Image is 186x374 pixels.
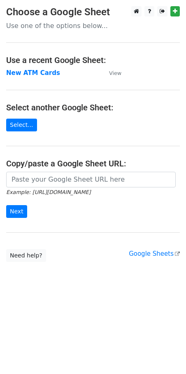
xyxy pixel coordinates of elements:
[6,69,60,77] a: New ATM Cards
[6,189,91,195] small: Example: [URL][DOMAIN_NAME]
[6,119,37,131] a: Select...
[6,6,180,18] h3: Choose a Google Sheet
[6,205,27,218] input: Next
[6,21,180,30] p: Use one of the options below...
[101,69,121,77] a: View
[6,249,46,262] a: Need help?
[6,103,180,112] h4: Select another Google Sheet:
[129,250,180,257] a: Google Sheets
[109,70,121,76] small: View
[6,172,176,187] input: Paste your Google Sheet URL here
[6,55,180,65] h4: Use a recent Google Sheet:
[6,159,180,168] h4: Copy/paste a Google Sheet URL:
